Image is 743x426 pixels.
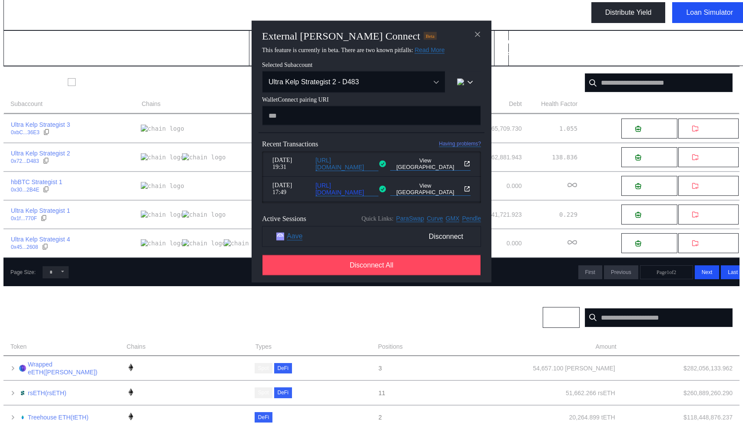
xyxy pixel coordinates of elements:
div: Ultra Kelp Strategist 4 [11,235,70,243]
span: Health Factor [541,99,577,109]
img: chain logo [141,211,184,218]
img: chain logo [127,363,135,371]
span: Deposit [645,240,663,247]
button: AaveAaveDisconnect [262,226,481,247]
img: chain logo [182,153,226,161]
span: Positions [378,342,403,351]
div: Page Size: [10,269,36,275]
span: Page 1 of 2 [657,269,676,276]
div: Loan Simulator [686,9,733,17]
img: chain logo [182,211,226,218]
div: Ultra Kelp Strategist 2 - D483 [269,78,420,86]
img: Icon___Dark.png [19,390,26,396]
img: tETH_logo_2_%281%29.png [19,414,26,421]
span: Previous [611,269,631,275]
div: Beta [424,32,437,40]
div: 51,662.266 rsETH [566,389,615,397]
div: 54,657.100 [PERSON_NAME] [533,364,615,372]
span: Withdraw [702,240,725,247]
button: View [GEOGRAPHIC_DATA] [390,157,471,170]
td: 0.229 [522,200,578,229]
div: Ultra Kelp Strategist 2 [11,149,70,157]
img: chain logo [127,388,135,396]
span: Deposit [645,183,663,189]
div: 84,535,472.205 [501,48,575,59]
td: 0.000 [467,229,522,258]
div: 0xbC...36E3 [11,129,40,135]
span: Withdraw [702,125,725,132]
div: DeFi [278,390,289,396]
span: Deposit [645,154,663,161]
img: chain logo [141,239,184,247]
img: Aave [276,232,284,240]
div: USD [578,48,597,59]
a: [URL][DOMAIN_NAME] [315,156,378,171]
div: 0x45...2608 [11,244,38,250]
button: Open menu [262,71,445,92]
div: Ultra Kelp Strategist 1 [11,207,70,215]
img: chain logo [141,153,184,161]
span: Recent Transactions [262,140,318,148]
a: Aave [287,232,302,241]
div: 3 [378,364,491,372]
div: Spot [258,390,269,396]
div: Distribute Yield [605,9,652,17]
img: chain logo [141,182,184,190]
td: 33,965,709.730 [467,114,522,143]
img: chain logo [457,78,464,85]
div: Spot [258,365,269,371]
div: 0x1f...770F [11,215,37,221]
div: $ 118,448,876.237 [683,413,733,421]
div: Positions [10,313,46,323]
span: Token [10,342,27,351]
div: 2 [378,413,491,421]
span: [DATE] 19:31 [272,157,312,171]
span: Amount [595,342,616,351]
a: Having problems? [439,141,481,147]
div: 11 [378,389,491,397]
td: 162,881.943 [467,143,522,172]
span: This feature is currently in beta. There are two known pitfalls: [262,46,444,53]
img: chain logo [127,413,135,420]
h2: Total Equity [501,38,541,46]
a: Curve [427,215,443,222]
div: 0x30...2B4E [11,187,39,193]
span: Active Sessions [262,215,306,222]
td: 40,241,721.923 [467,200,522,229]
div: $ 282,056,133.962 [683,364,733,372]
span: WalletConnect pairing URI [262,96,481,103]
img: weETH.png [19,365,26,372]
span: Quick Links: [362,215,394,222]
button: close modal [471,27,484,41]
button: View [GEOGRAPHIC_DATA] [390,182,471,195]
div: Subaccounts [10,78,61,88]
a: rsETH(rsETH) [28,389,66,397]
td: 138.836 [522,143,578,172]
span: First [585,269,595,275]
a: Wrapped eETH([PERSON_NAME]) [28,360,117,376]
img: chain logo [224,239,267,247]
span: [DATE] 17:49 [272,182,312,196]
span: Next [702,269,713,275]
span: Selected Subaccount [262,61,481,68]
span: Chains [142,99,161,109]
span: Deposit [645,211,663,218]
div: USD [88,48,106,59]
span: Chains [126,342,146,351]
h2: Total Balance [11,38,56,46]
span: Subaccount [10,99,43,109]
a: Pendle [462,215,481,222]
img: chain logo [141,125,184,132]
span: Withdraw [702,183,725,189]
div: 84,538,257.628 [11,48,84,59]
td: 0.000 [467,172,522,200]
div: Ultra Kelp Strategist 3 [11,121,70,129]
div: 0x72...D483 [11,158,39,164]
span: USD Value [703,342,733,351]
span: Deposit [645,125,663,132]
span: Last [728,269,738,275]
div: DeFi [278,365,289,371]
span: Disconnect All [350,261,394,269]
div: 20,264.899 tETH [569,413,615,421]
